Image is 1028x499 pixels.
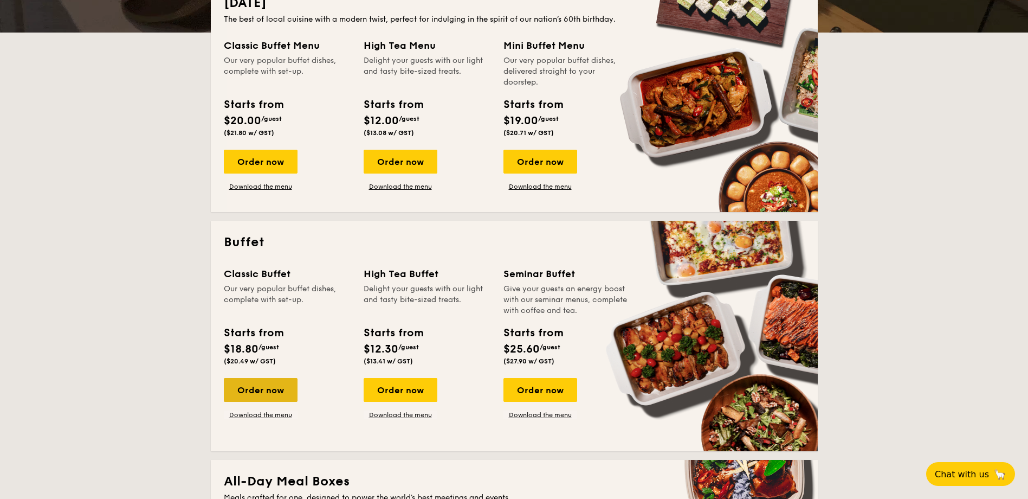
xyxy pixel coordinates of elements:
span: /guest [398,343,419,351]
span: 🦙 [993,468,1006,481]
div: Mini Buffet Menu [503,38,630,53]
div: The best of local cuisine with a modern twist, perfect for indulging in the spirit of our nation’... [224,14,805,25]
div: Classic Buffet Menu [224,38,351,53]
a: Download the menu [224,411,298,419]
div: Delight your guests with our light and tasty bite-sized treats. [364,55,490,88]
a: Download the menu [503,182,577,191]
span: ($20.49 w/ GST) [224,357,276,365]
div: Order now [364,150,437,174]
span: /guest [261,115,282,123]
div: Order now [224,150,298,174]
span: ($27.90 w/ GST) [503,357,554,365]
a: Download the menu [503,411,577,419]
span: ($13.08 w/ GST) [364,129,414,137]
div: High Tea Buffet [364,266,490,282]
div: Delight your guests with our light and tasty bite-sized treats. [364,284,490,316]
span: /guest [540,343,560,351]
div: Order now [224,378,298,402]
div: Starts from [364,325,423,341]
span: $18.80 [224,343,258,356]
span: $12.30 [364,343,398,356]
div: Order now [503,378,577,402]
span: $20.00 [224,114,261,127]
h2: All-Day Meal Boxes [224,473,805,490]
span: $25.60 [503,343,540,356]
div: Starts from [503,325,563,341]
button: Chat with us🦙 [926,462,1015,486]
span: Chat with us [935,469,989,479]
span: $19.00 [503,114,538,127]
div: Order now [503,150,577,174]
span: ($20.71 w/ GST) [503,129,554,137]
span: ($21.80 w/ GST) [224,129,274,137]
span: /guest [538,115,559,123]
div: Starts from [503,97,563,113]
div: Our very popular buffet dishes, complete with set-up. [224,284,351,316]
span: ($13.41 w/ GST) [364,357,413,365]
div: Classic Buffet [224,266,351,282]
div: Our very popular buffet dishes, delivered straight to your doorstep. [503,55,630,88]
a: Download the menu [364,182,437,191]
a: Download the menu [224,182,298,191]
div: High Tea Menu [364,38,490,53]
span: $12.00 [364,114,399,127]
div: Our very popular buffet dishes, complete with set-up. [224,55,351,88]
span: /guest [399,115,419,123]
span: /guest [258,343,279,351]
div: Starts from [224,325,283,341]
div: Give your guests an energy boost with our seminar menus, complete with coffee and tea. [503,284,630,316]
div: Starts from [364,97,423,113]
h2: Buffet [224,234,805,251]
div: Seminar Buffet [503,266,630,282]
div: Order now [364,378,437,402]
div: Starts from [224,97,283,113]
a: Download the menu [364,411,437,419]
